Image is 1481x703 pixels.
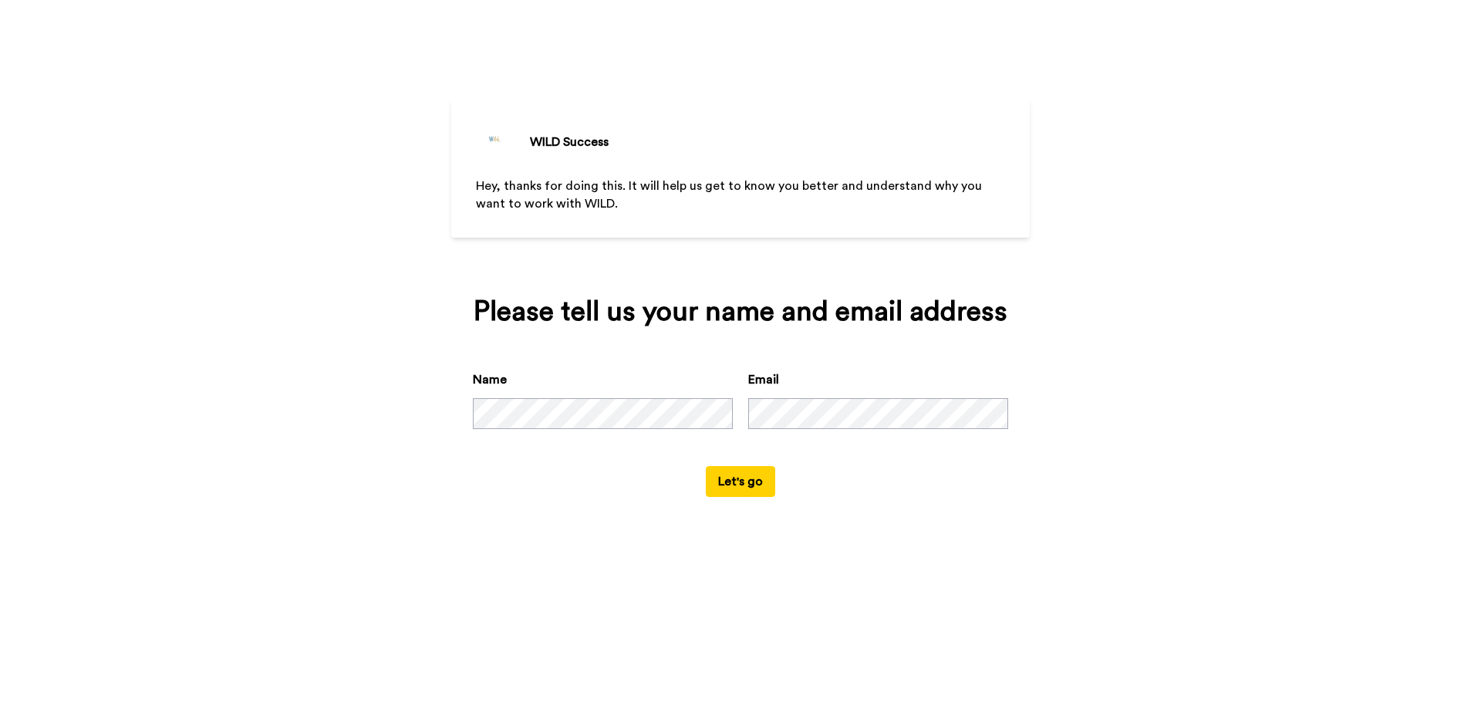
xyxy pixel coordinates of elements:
span: Hey, thanks for doing this. It will help us get to know you better and understand why you want to... [476,180,985,210]
div: WILD Success [530,133,609,151]
button: Let's go [706,466,775,497]
div: Please tell us your name and email address [473,296,1008,327]
label: Name [473,370,507,389]
label: Email [748,370,779,389]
